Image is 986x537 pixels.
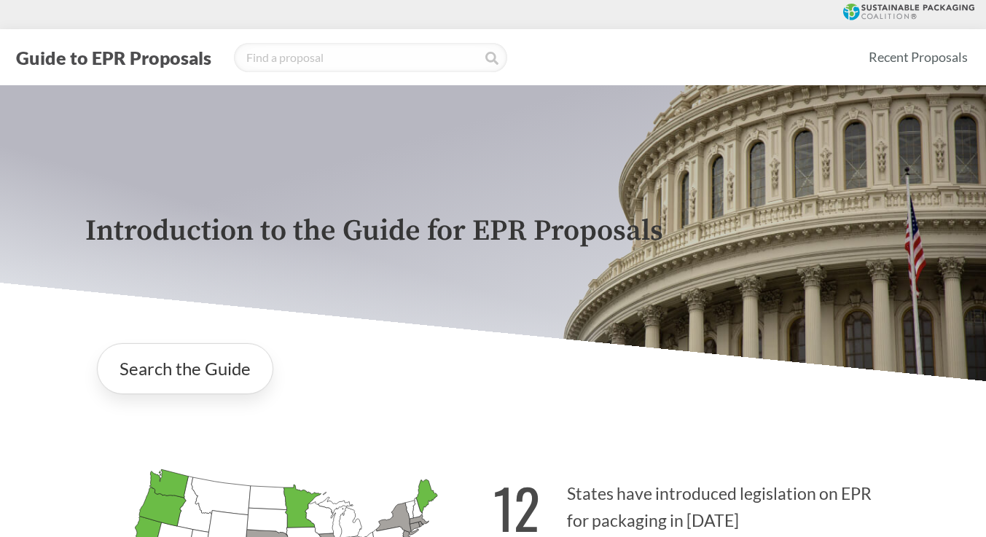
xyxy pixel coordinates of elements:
[12,46,216,69] button: Guide to EPR Proposals
[97,343,273,394] a: Search the Guide
[862,41,974,74] a: Recent Proposals
[234,43,507,72] input: Find a proposal
[85,215,901,248] p: Introduction to the Guide for EPR Proposals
